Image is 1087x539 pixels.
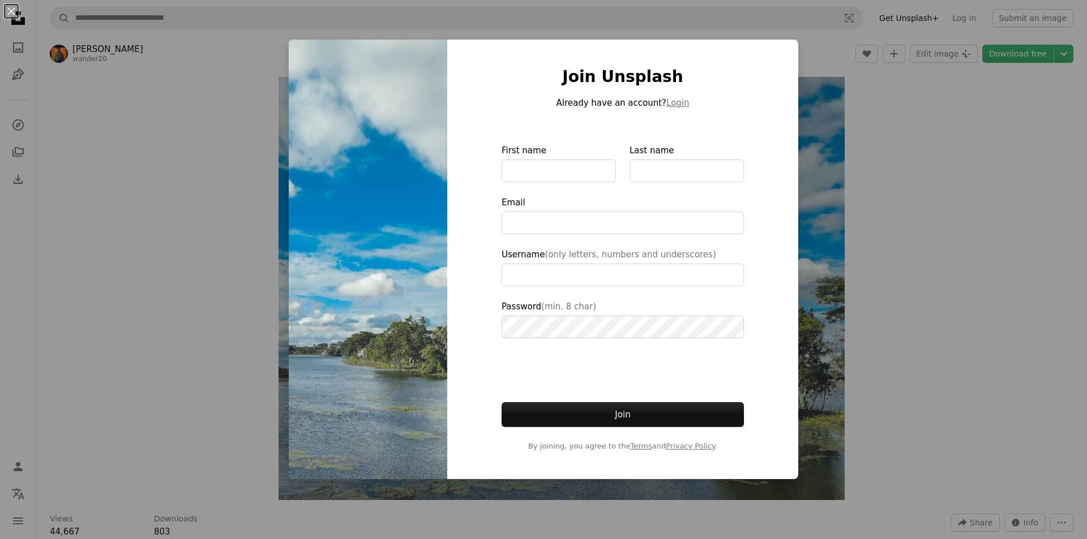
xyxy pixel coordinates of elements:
[289,40,447,479] img: photo-1649330968280-e2f5d2aea4d6
[502,67,744,87] h1: Join Unsplash
[502,264,744,286] input: Username(only letters, numbers and underscores)
[502,402,744,427] button: Join
[666,442,715,450] a: Privacy Policy
[502,196,744,234] label: Email
[630,442,652,450] a: Terms
[502,300,744,338] label: Password
[541,301,596,312] span: (min. 8 char)
[502,441,744,452] span: By joining, you agree to the and .
[545,249,716,260] span: (only letters, numbers and underscores)
[502,212,744,234] input: Email
[630,144,744,182] label: Last name
[502,144,616,182] label: First name
[630,159,744,182] input: Last name
[666,96,689,110] button: Login
[502,159,616,182] input: First name
[502,316,744,338] input: Password(min. 8 char)
[502,96,744,110] p: Already have an account?
[502,248,744,286] label: Username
